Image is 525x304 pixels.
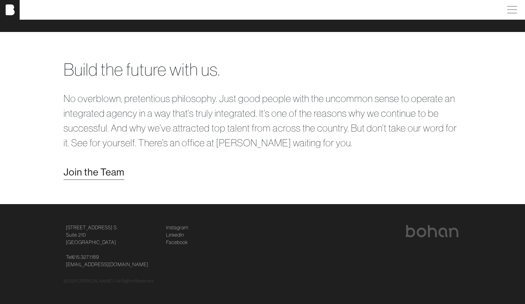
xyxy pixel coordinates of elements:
[64,278,461,284] div: © 2025
[405,225,459,237] img: bohan logo
[66,224,118,246] a: [STREET_ADDRESS] S.Suite 210[GEOGRAPHIC_DATA]
[166,231,184,239] a: LinkedIn
[78,278,154,284] p: [PERSON_NAME] | All Rights Reserved.
[66,253,159,268] p: Tel
[166,224,188,231] a: Instagram
[166,239,188,246] a: Facebook
[64,57,461,82] div: Build the future with us.
[64,165,124,180] a: Join the Team
[64,91,461,150] p: No overblown, pretentious philosophy. Just good people with the uncommon sense to operate an inte...
[72,253,99,261] a: 615.327.1189
[66,261,148,268] a: [EMAIL_ADDRESS][DOMAIN_NAME]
